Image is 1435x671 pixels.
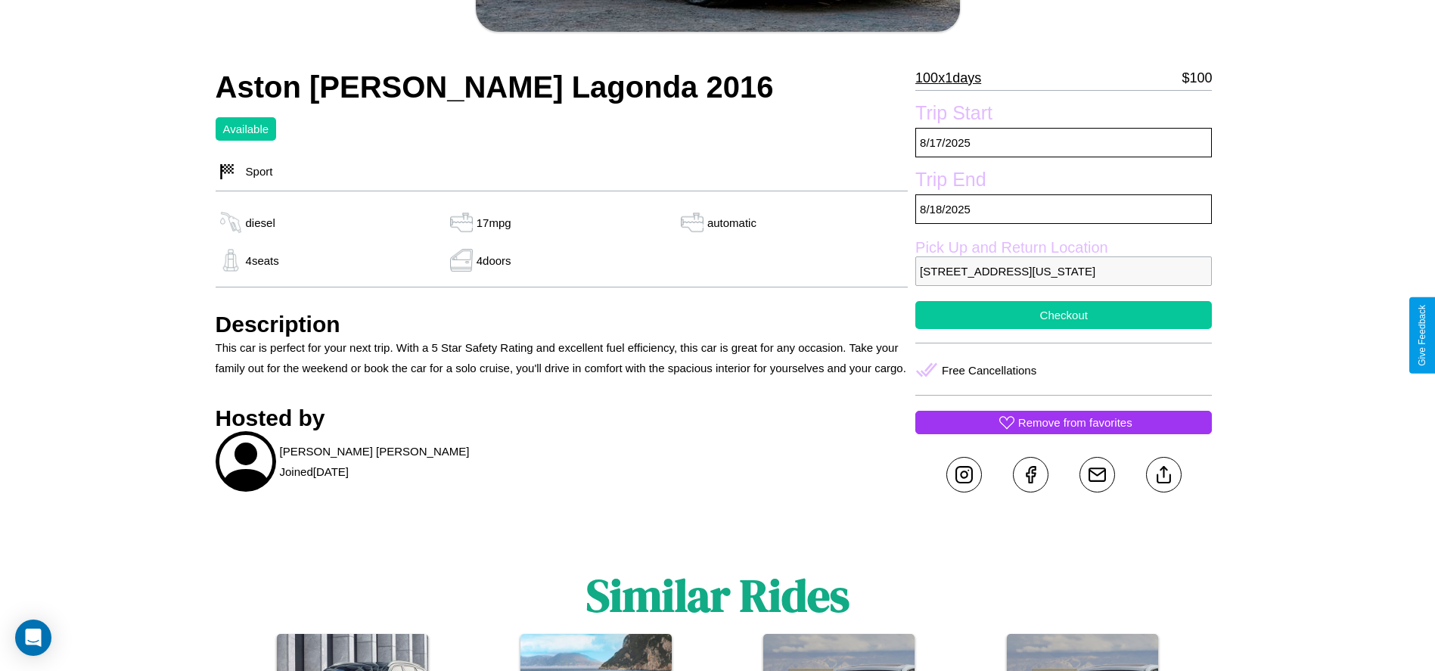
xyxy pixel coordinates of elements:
p: Remove from favorites [1018,412,1132,433]
p: diesel [246,213,275,233]
p: 8 / 17 / 2025 [915,128,1212,157]
img: gas [216,249,246,272]
img: gas [216,211,246,234]
p: automatic [707,213,756,233]
label: Trip Start [915,102,1212,128]
h3: Description [216,312,909,337]
p: $ 100 [1182,66,1212,90]
p: 4 seats [246,250,279,271]
p: Available [223,119,269,139]
button: Checkout [915,301,1212,329]
button: Remove from favorites [915,411,1212,434]
h1: Similar Rides [586,564,850,626]
h2: Aston [PERSON_NAME] Lagonda 2016 [216,70,909,104]
p: Free Cancellations [942,360,1036,381]
p: [STREET_ADDRESS][US_STATE] [915,256,1212,286]
img: gas [677,211,707,234]
img: gas [446,249,477,272]
label: Pick Up and Return Location [915,239,1212,256]
label: Trip End [915,169,1212,194]
p: 17 mpg [477,213,511,233]
p: Joined [DATE] [280,461,349,482]
div: Open Intercom Messenger [15,620,51,656]
p: [PERSON_NAME] [PERSON_NAME] [280,441,470,461]
h3: Hosted by [216,405,909,431]
div: Give Feedback [1417,305,1427,366]
p: 4 doors [477,250,511,271]
p: This car is perfect for your next trip. With a 5 Star Safety Rating and excellent fuel efficiency... [216,337,909,378]
p: 100 x 1 days [915,66,981,90]
p: Sport [238,161,273,182]
img: gas [446,211,477,234]
p: 8 / 18 / 2025 [915,194,1212,224]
